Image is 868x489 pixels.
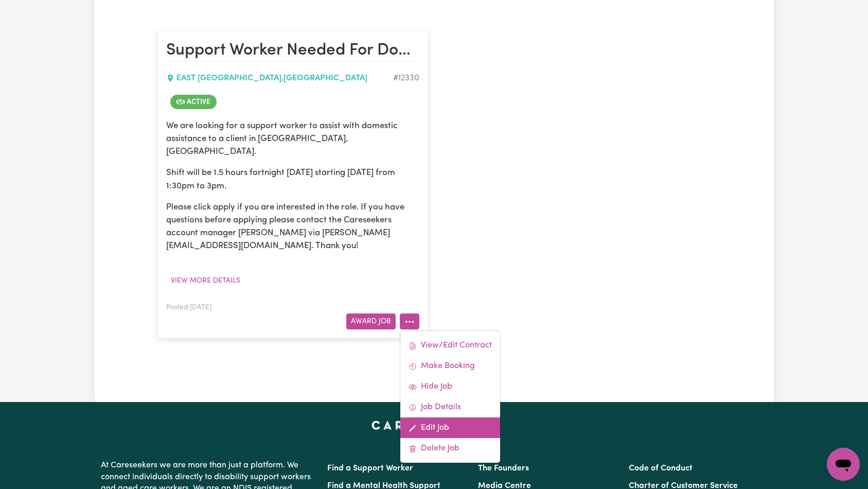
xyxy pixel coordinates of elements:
[400,356,500,376] a: Make Booking
[166,304,211,311] span: Posted: [DATE]
[166,41,419,61] h2: Support Worker Needed For Domestic Assistance - East Devonport, TAS
[827,448,860,481] iframe: Button to launch messaging window
[400,397,500,417] a: Job Details
[393,72,419,84] div: Job ID #12330
[629,464,693,473] a: Code of Conduct
[166,201,419,253] p: Please click apply if you are interested in the role. If you have questions before applying pleas...
[166,166,419,192] p: Shift will be 1.5 hours fortnight [DATE] starting [DATE] from 1:30pm to 3pm.
[166,119,419,159] p: We are looking for a support worker to assist with domestic assistance to a client in [GEOGRAPHIC...
[170,95,217,109] span: Job is active
[166,273,245,289] button: View more details
[478,464,529,473] a: The Founders
[166,72,393,84] div: EAST [GEOGRAPHIC_DATA] , [GEOGRAPHIC_DATA]
[400,313,419,329] button: More options
[400,376,500,397] a: Hide Job
[400,330,501,463] div: More options
[346,313,396,329] button: Award Job
[400,335,500,356] a: View/Edit Contract
[400,417,500,438] a: Edit Job
[327,464,413,473] a: Find a Support Worker
[400,438,500,459] a: Delete Job
[371,421,497,429] a: Careseekers home page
